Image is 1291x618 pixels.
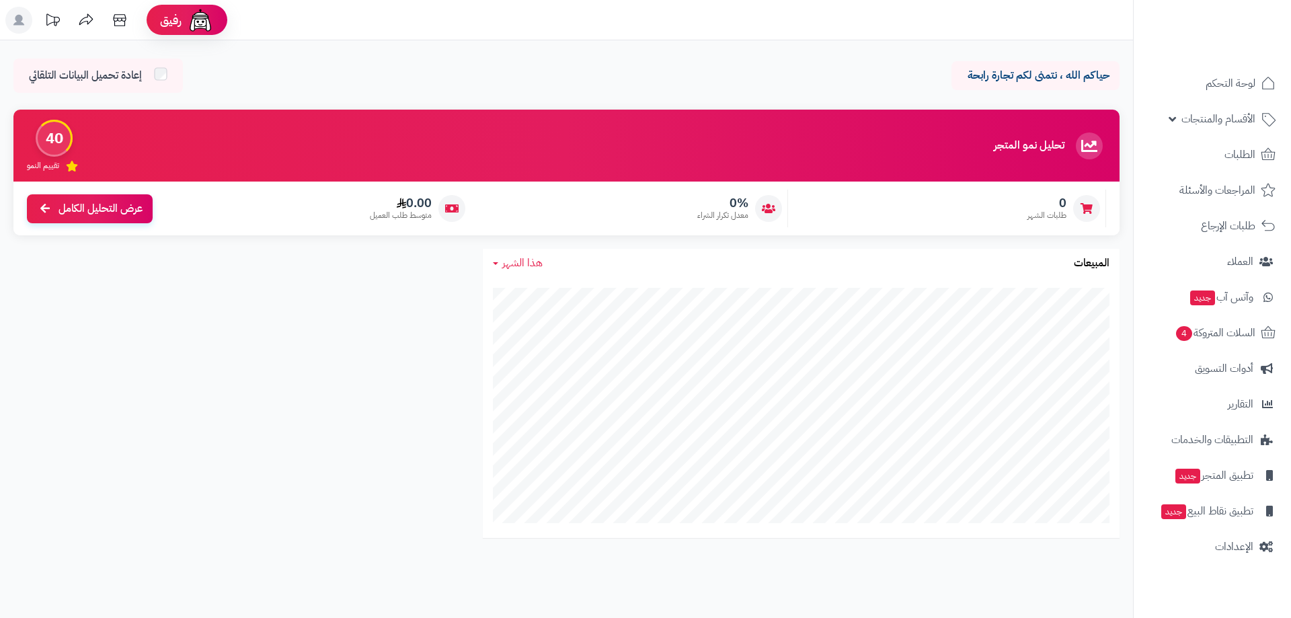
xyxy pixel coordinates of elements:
[1171,430,1253,449] span: التطبيقات والخدمات
[370,210,432,221] span: متوسط طلب العميل
[370,196,432,210] span: 0.00
[1027,210,1066,221] span: طلبات الشهر
[493,256,543,271] a: هذا الشهر
[1142,352,1283,385] a: أدوات التسويق
[1227,252,1253,271] span: العملاء
[962,68,1109,83] p: حياكم الله ، نتمنى لكم تجارة رابحة
[1176,326,1192,341] span: 4
[1142,531,1283,563] a: الإعدادات
[1142,388,1283,420] a: التقارير
[1160,502,1253,520] span: تطبيق نقاط البيع
[1142,210,1283,242] a: طلبات الإرجاع
[1161,504,1186,519] span: جديد
[1201,217,1255,235] span: طلبات الإرجاع
[1224,145,1255,164] span: الطلبات
[502,255,543,271] span: هذا الشهر
[1175,323,1255,342] span: السلات المتروكة
[1142,67,1283,100] a: لوحة التحكم
[1228,395,1253,414] span: التقارير
[1074,258,1109,270] h3: المبيعات
[1142,281,1283,313] a: وآتس آبجديد
[1142,495,1283,527] a: تطبيق نقاط البيعجديد
[58,201,143,217] span: عرض التحليل الكامل
[697,210,748,221] span: معدل تكرار الشراء
[1175,469,1200,484] span: جديد
[1142,174,1283,206] a: المراجعات والأسئلة
[1206,74,1255,93] span: لوحة التحكم
[1179,181,1255,200] span: المراجعات والأسئلة
[1215,537,1253,556] span: الإعدادات
[697,196,748,210] span: 0%
[1142,139,1283,171] a: الطلبات
[27,194,153,223] a: عرض التحليل الكامل
[1142,317,1283,349] a: السلات المتروكة4
[1181,110,1255,128] span: الأقسام والمنتجات
[994,140,1064,152] h3: تحليل نمو المتجر
[1027,196,1066,210] span: 0
[29,68,142,83] span: إعادة تحميل البيانات التلقائي
[187,7,214,34] img: ai-face.png
[1189,288,1253,307] span: وآتس آب
[1195,359,1253,378] span: أدوات التسويق
[160,12,182,28] span: رفيق
[1142,459,1283,492] a: تطبيق المتجرجديد
[1142,424,1283,456] a: التطبيقات والخدمات
[36,7,69,37] a: تحديثات المنصة
[1174,466,1253,485] span: تطبيق المتجر
[1142,245,1283,278] a: العملاء
[27,160,59,171] span: تقييم النمو
[1190,291,1215,305] span: جديد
